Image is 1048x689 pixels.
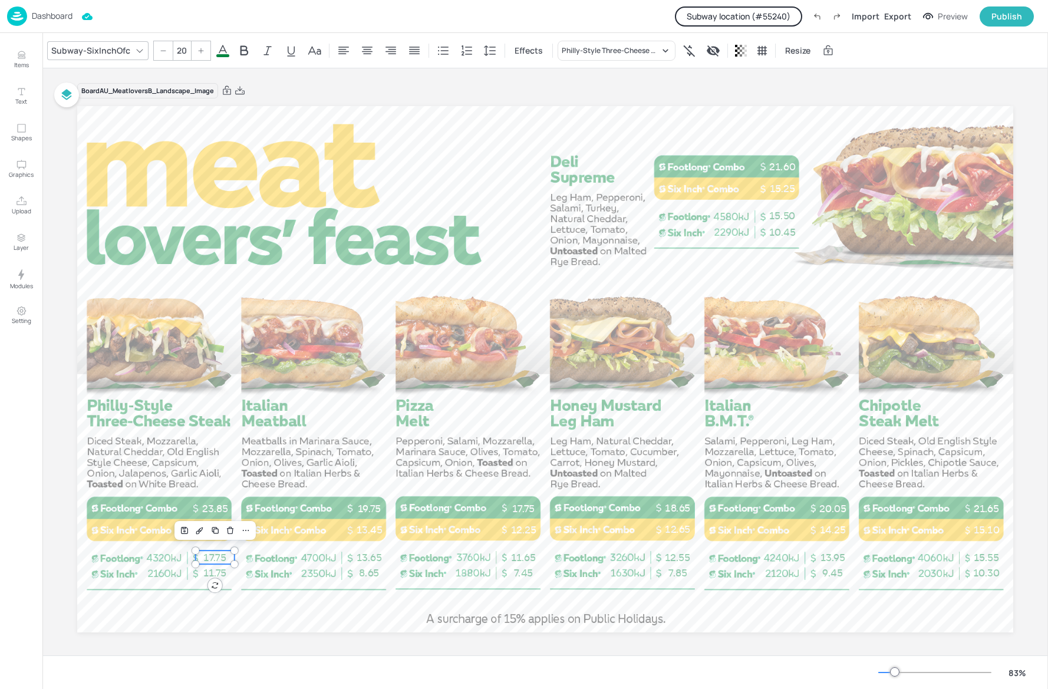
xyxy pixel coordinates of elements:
[967,502,1006,515] p: 21.65
[207,523,223,538] div: Duplicate
[7,6,27,26] img: logo-86c26b7e.jpg
[813,502,852,515] p: 20.05
[359,567,379,579] span: 8.65
[192,523,207,538] div: Edit Design
[658,523,697,536] p: 12.65
[196,502,234,515] p: 23.85
[511,552,536,563] span: 11.65
[827,6,847,27] label: Redo (Ctrl + Y)
[783,44,813,57] span: Resize
[177,523,192,538] div: Save Layout
[763,160,802,174] p: 21.60
[504,502,542,515] p: 17.75
[658,501,697,515] p: 18.65
[562,45,660,56] div: Philly-Style Three-Cheese Steak Sub - 12"
[852,10,879,22] div: Import
[704,41,723,60] div: Display condition
[822,567,843,579] span: 9.45
[32,12,72,20] p: Dashboard
[769,227,796,239] span: 10.45
[512,44,545,57] span: Effects
[813,523,852,537] p: 14.25
[967,523,1006,537] p: 15.10
[203,552,226,563] span: 17.75
[884,10,911,22] div: Export
[991,10,1022,23] div: Publish
[49,42,133,59] div: Subway-SixInchOfc
[350,502,388,515] p: 19.75
[668,567,687,579] span: 7.85
[938,10,968,23] div: Preview
[357,552,382,563] span: 13.65
[973,567,1000,579] span: 10.30
[203,567,227,579] span: 11.75
[665,552,690,563] span: 12.55
[980,6,1034,27] button: Publish
[77,83,218,99] div: Board AU_MeatloversB_Landscape_Image
[916,8,975,25] button: Preview
[974,552,999,563] span: 15.55
[1003,667,1031,679] div: 83 %
[763,182,802,196] p: 15.25
[820,552,845,563] span: 13.95
[675,6,802,27] button: Subway location (#55240)
[769,210,795,222] span: 15.50
[504,523,542,537] p: 12.25
[223,523,238,538] div: Delete
[514,567,533,579] span: 7.45
[680,41,699,60] div: Show symbol
[350,523,388,537] p: 13.45
[807,6,827,27] label: Undo (Ctrl + Z)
